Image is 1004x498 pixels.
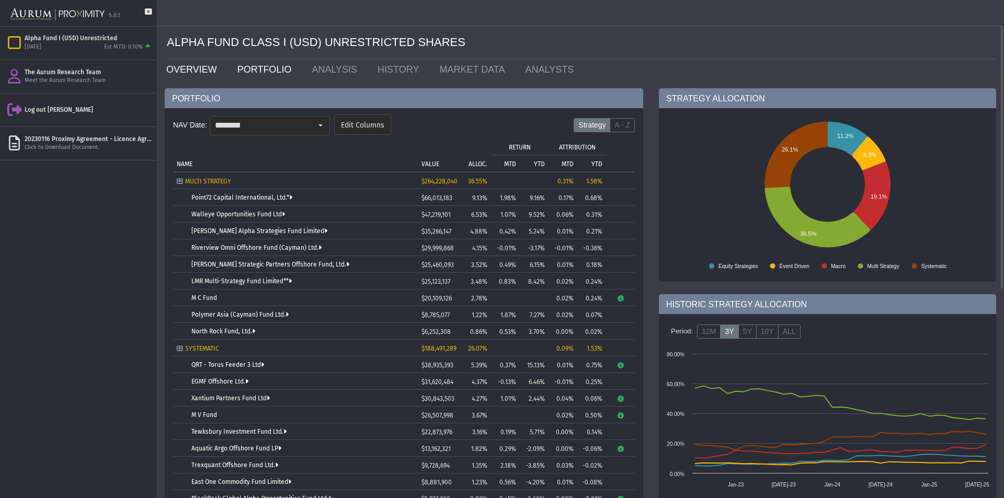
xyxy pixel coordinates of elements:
td: 0.56% [491,473,520,490]
span: $35,266,147 [421,228,451,235]
text: 80.00% [667,352,684,357]
td: 0.06% [549,206,577,223]
td: 5.24% [520,223,549,239]
span: $6,252,308 [421,328,451,335]
td: -3.85% [520,457,549,473]
text: Jan-24 [825,482,841,488]
span: $9,728,694 [421,462,450,469]
td: Column MTD [491,155,520,171]
div: PORTFOLIO [165,88,643,108]
a: [PERSON_NAME] Alpha Strategies Fund Limited [191,227,327,235]
text: 26.1% [782,146,798,153]
span: 2.78% [471,295,487,302]
td: 6.46% [520,373,549,390]
div: 1.58% [581,178,602,185]
span: $8,881,900 [421,479,452,486]
span: $29,999,868 [421,245,454,252]
span: 4.15% [472,245,487,252]
td: 9.52% [520,206,549,223]
td: 0.04% [549,390,577,407]
td: Column VALUE [418,138,457,171]
span: 4.37% [472,378,487,386]
p: ATTRIBUTION [559,144,596,151]
td: 9.16% [520,189,549,206]
td: 1.87% [491,306,520,323]
td: 0.19% [491,423,520,440]
td: 0.17% [549,189,577,206]
span: SYSTEMATIC [185,345,219,352]
text: Multi Strategy [868,263,899,269]
td: Column NAME [173,138,418,171]
div: STRATEGY ALLOCATION [659,88,996,108]
label: 10Y [756,325,779,339]
td: 0.14% [577,423,606,440]
div: Est MTD: 0.10% [104,43,143,51]
span: $25,123,137 [421,278,450,285]
td: 0.83% [491,273,520,289]
td: 0.02% [549,407,577,423]
td: 0.24% [577,273,606,289]
div: ALPHA FUND CLASS I (USD) UNRESTRICTED SHARES [167,26,996,59]
td: 0.00% [549,323,577,340]
text: Jan-23 [728,482,744,488]
td: -0.06% [577,440,606,457]
span: $47,219,101 [421,211,451,218]
div: [DATE] [25,43,41,51]
a: OVERVIEW [158,59,230,80]
text: Equity Strategies [718,263,758,269]
a: Tewksbury Investment Fund Ltd. [191,428,287,435]
text: 19.1% [871,193,887,200]
span: $38,935,393 [421,362,453,369]
a: North Rock Fund, Ltd. [191,328,255,335]
span: $30,843,503 [421,395,454,402]
td: 7.27% [520,306,549,323]
a: Walleye Opportunities Fund Ltd [191,211,285,218]
span: $25,460,093 [421,261,454,269]
td: 0.49% [491,256,520,273]
label: 3Y [720,325,738,339]
span: Edit Columns [341,121,384,130]
a: LMR Multi-Strategy Fund Limited** [191,277,292,285]
td: 0.29% [491,440,520,457]
td: 0.03% [549,457,577,473]
span: 0.86% [470,328,487,335]
div: 20230116 Proximy Agreement - Licence Agreement executed by Siemprelara.pdf [25,135,153,143]
span: $264,228,040 [421,178,458,185]
div: Meet the Aurum Research Team [25,77,153,85]
td: 0.07% [577,306,606,323]
span: $188,491,289 [421,345,457,352]
a: Aquatic Argo Offshore Fund LP [191,445,281,452]
text: Jan-25 [921,482,938,488]
dx-button: Edit Columns [334,114,391,135]
div: HISTORIC STRATEGY ALLOCATION [659,294,996,314]
td: 5.71% [520,423,549,440]
span: 3.52% [471,261,487,269]
td: 0.53% [491,323,520,340]
text: Macro [831,263,846,269]
span: $26,507,998 [421,412,453,419]
td: 15.13% [520,356,549,373]
span: 4.27% [472,395,487,402]
td: 0.25% [577,373,606,390]
td: -4.20% [520,473,549,490]
td: 0.01% [549,356,577,373]
td: 0.18% [577,256,606,273]
text: 0.00% [670,471,684,477]
div: Period: [667,322,697,340]
td: 1.07% [491,206,520,223]
span: 1.82% [471,445,487,453]
span: 9.13% [472,194,487,202]
td: -3.17% [520,239,549,256]
label: 12M [697,325,721,339]
a: EGMF Offshore Ltd. [191,378,248,385]
td: 0.00% [549,423,577,440]
td: 0.50% [577,407,606,423]
text: Event Driven [780,263,809,269]
td: 0.06% [577,390,606,407]
td: 0.31% [577,206,606,223]
a: ANALYSTS [517,59,586,80]
span: 1.23% [472,479,487,486]
p: MTD [562,160,574,168]
td: 0.01% [549,223,577,239]
a: ANALYSIS [304,59,370,80]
